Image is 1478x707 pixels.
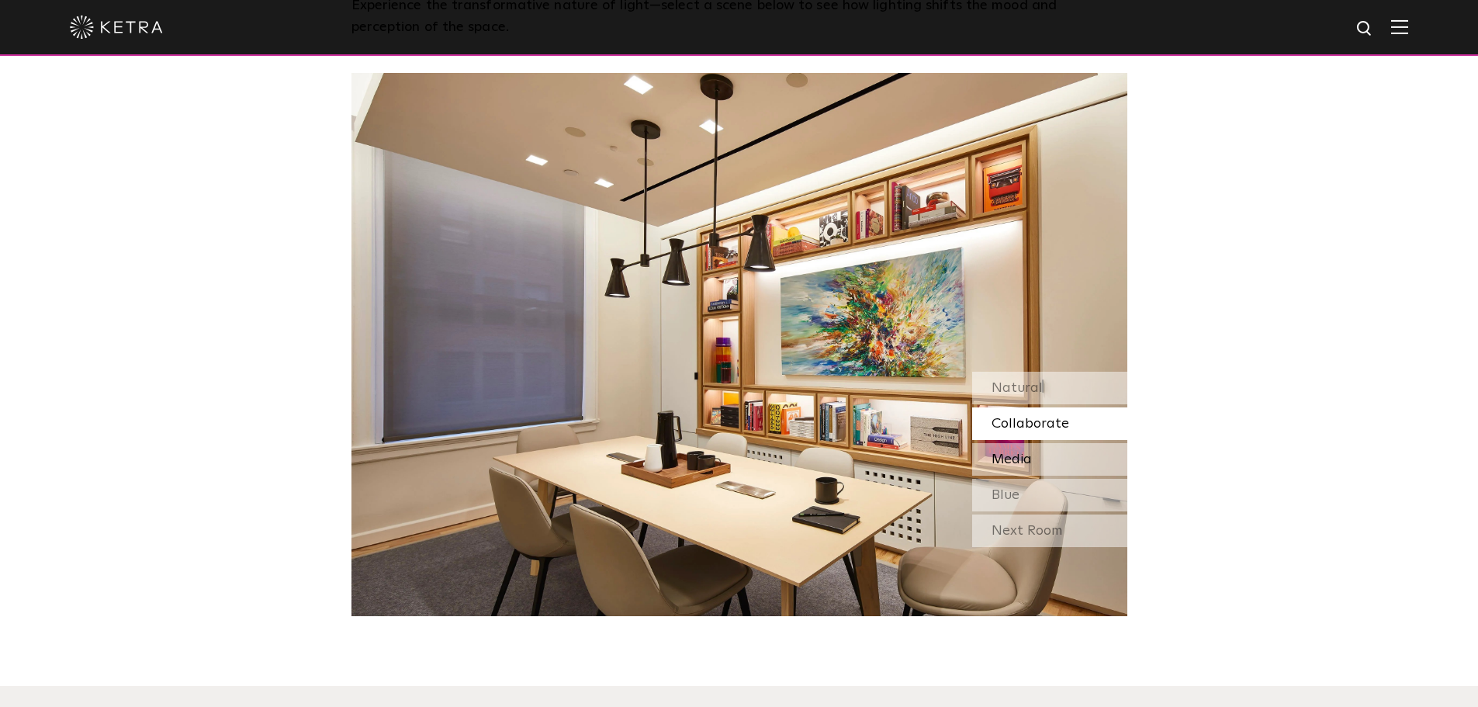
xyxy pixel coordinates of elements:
[1391,19,1408,34] img: Hamburger%20Nav.svg
[1355,19,1375,39] img: search icon
[992,381,1043,395] span: Natural
[992,452,1032,466] span: Media
[992,417,1069,431] span: Collaborate
[972,515,1127,547] div: Next Room
[351,73,1127,616] img: SS-Desktop-CEC-05
[992,488,1019,502] span: Blue
[70,16,163,39] img: ketra-logo-2019-white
